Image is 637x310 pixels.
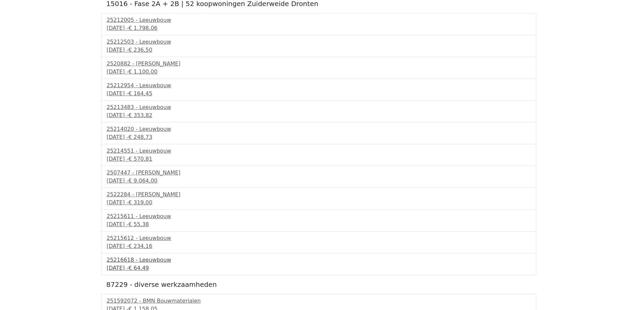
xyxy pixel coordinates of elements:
div: [DATE] - [107,90,531,98]
a: 25212005 - Leeuwbouw[DATE] -€ 1.798,06 [107,16,531,32]
div: 251592072 - BMN Bouwmaterialen [107,297,531,305]
div: 25212005 - Leeuwbouw [107,16,531,24]
span: € 353,82 [128,112,152,118]
div: [DATE] - [107,264,531,272]
div: [DATE] - [107,68,531,76]
div: [DATE] - [107,177,531,185]
div: [DATE] - [107,24,531,32]
span: € 64,49 [128,265,149,271]
div: 2522284 - [PERSON_NAME] [107,191,531,199]
span: € 55,38 [128,221,149,227]
span: € 1.798,06 [128,25,157,31]
a: 25214020 - Leeuwbouw[DATE] -€ 248,73 [107,125,531,141]
div: 25214020 - Leeuwbouw [107,125,531,133]
a: 25214551 - Leeuwbouw[DATE] -€ 570,81 [107,147,531,163]
span: € 248,73 [128,134,152,140]
h5: 87229 - diverse werkzaamheden [106,280,531,289]
div: [DATE] - [107,155,531,163]
a: 2522284 - [PERSON_NAME][DATE] -€ 319,00 [107,191,531,207]
div: 25216618 - Leeuwbouw [107,256,531,264]
div: 25215612 - Leeuwbouw [107,234,531,242]
a: 25212954 - Leeuwbouw[DATE] -€ 164,45 [107,82,531,98]
div: [DATE] - [107,242,531,250]
div: [DATE] - [107,199,531,207]
span: € 236,50 [128,47,152,53]
div: [DATE] - [107,46,531,54]
a: 25213483 - Leeuwbouw[DATE] -€ 353,82 [107,103,531,119]
span: € 319,00 [128,199,152,206]
a: 2507447 - [PERSON_NAME][DATE] -€ 9.064,00 [107,169,531,185]
div: 25212954 - Leeuwbouw [107,82,531,90]
div: 25212503 - Leeuwbouw [107,38,531,46]
div: 25214551 - Leeuwbouw [107,147,531,155]
span: € 164,45 [128,90,152,97]
a: 2520882 - [PERSON_NAME][DATE] -€ 1.100,00 [107,60,531,76]
div: 25213483 - Leeuwbouw [107,103,531,111]
div: [DATE] - [107,111,531,119]
a: 25216618 - Leeuwbouw[DATE] -€ 64,49 [107,256,531,272]
div: 2520882 - [PERSON_NAME] [107,60,531,68]
div: [DATE] - [107,220,531,228]
div: 2507447 - [PERSON_NAME] [107,169,531,177]
span: € 9.064,00 [128,177,157,184]
a: 25215612 - Leeuwbouw[DATE] -€ 234,16 [107,234,531,250]
a: 25212503 - Leeuwbouw[DATE] -€ 236,50 [107,38,531,54]
div: [DATE] - [107,133,531,141]
span: € 1.100,00 [128,68,157,75]
span: € 570,81 [128,156,152,162]
div: 25215611 - Leeuwbouw [107,212,531,220]
a: 25215611 - Leeuwbouw[DATE] -€ 55,38 [107,212,531,228]
span: € 234,16 [128,243,152,249]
